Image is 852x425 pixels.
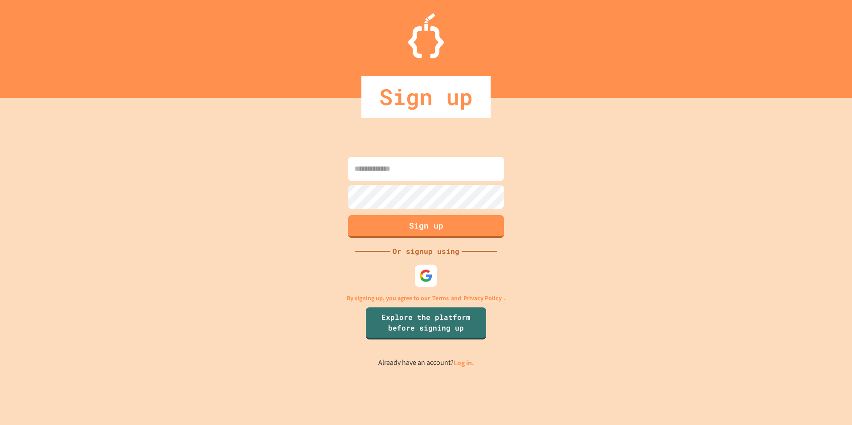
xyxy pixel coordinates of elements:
[347,294,506,303] p: By signing up, you agree to our and .
[348,215,504,238] button: Sign up
[432,294,449,303] a: Terms
[366,307,486,339] a: Explore the platform before signing up
[361,76,491,118] div: Sign up
[408,13,444,58] img: Logo.svg
[378,357,474,368] p: Already have an account?
[454,358,474,368] a: Log in.
[463,294,502,303] a: Privacy Policy
[419,269,433,282] img: google-icon.svg
[390,246,462,257] div: Or signup using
